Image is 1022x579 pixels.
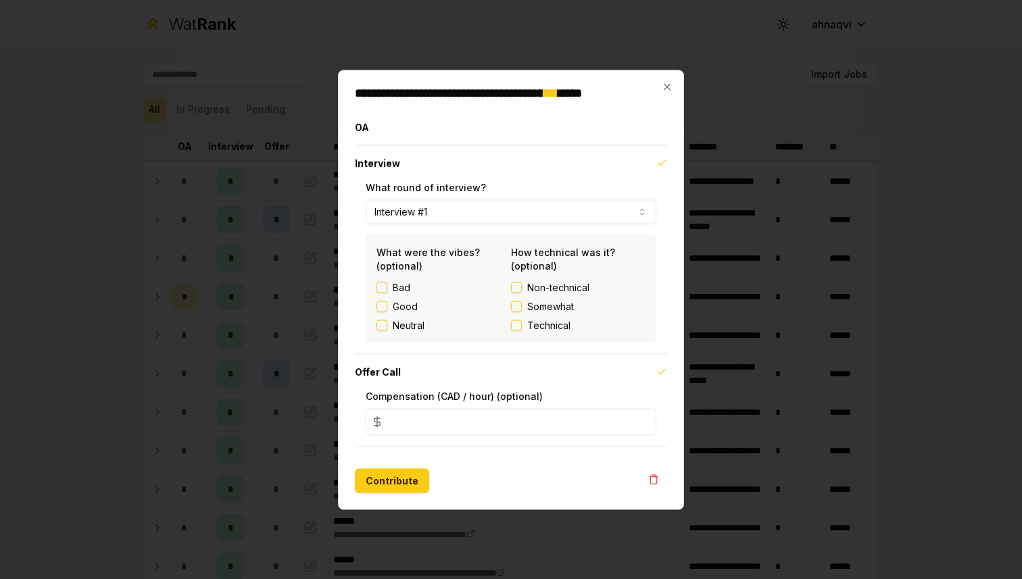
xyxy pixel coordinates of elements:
span: Somewhat [527,299,574,313]
span: Technical [527,318,570,332]
span: Non-technical [527,280,589,294]
button: Non-technical [511,282,522,293]
label: Good [393,299,418,313]
button: Contribute [355,468,429,493]
label: Compensation (CAD / hour) (optional) [366,390,543,401]
label: How technical was it? (optional) [511,246,615,271]
label: What round of interview? [366,181,486,193]
label: Bad [393,280,410,294]
button: OA [355,109,667,145]
label: Neutral [393,318,424,332]
button: Interview [355,145,667,180]
button: Offer Call [355,354,667,389]
button: Technical [511,320,522,330]
div: Interview [355,180,667,353]
button: Somewhat [511,301,522,311]
label: What were the vibes? (optional) [376,246,480,271]
div: Offer Call [355,389,667,446]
